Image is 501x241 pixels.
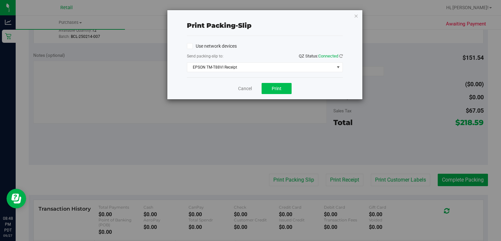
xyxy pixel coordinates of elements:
iframe: Resource center [7,189,26,208]
a: Cancel [238,85,252,92]
label: Send packing-slip to: [187,53,223,59]
span: QZ Status: [299,54,343,58]
span: Print packing-slip [187,22,251,29]
span: Print [272,86,281,91]
button: Print [262,83,292,94]
span: EPSON TM-T88VI Receipt [187,63,334,72]
span: select [334,63,342,72]
label: Use network devices [187,43,237,50]
span: Connected [318,54,338,58]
